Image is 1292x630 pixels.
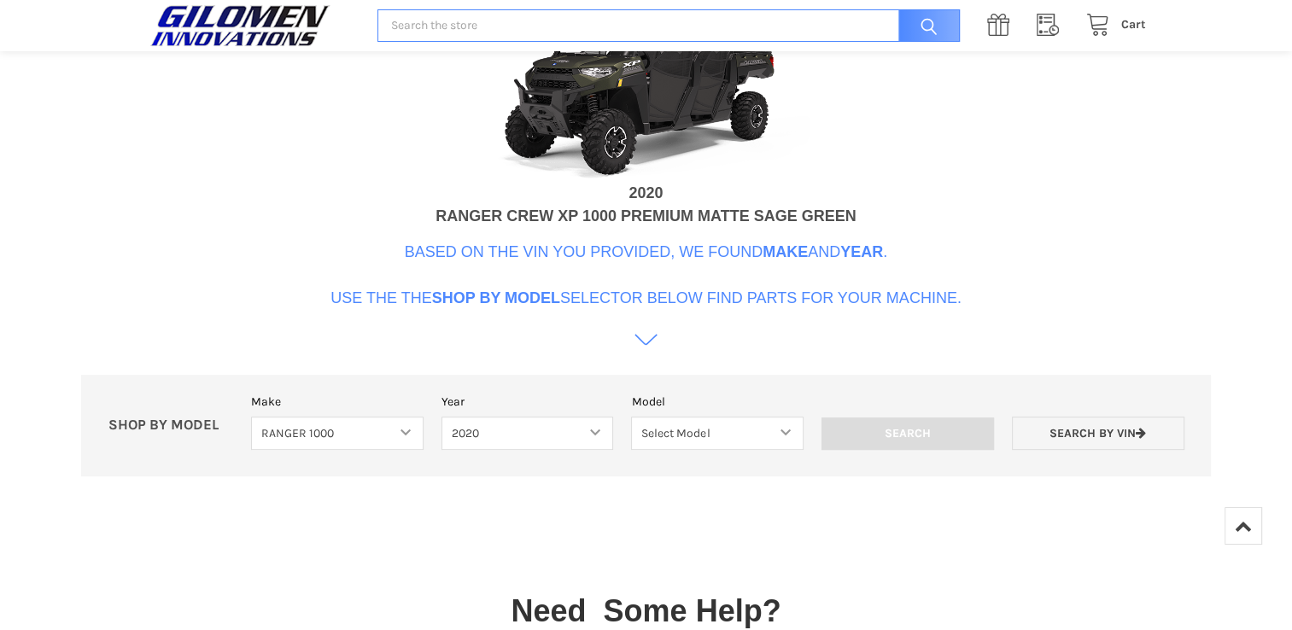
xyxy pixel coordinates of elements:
[1077,15,1146,36] a: Cart
[251,393,424,411] label: Make
[763,243,808,260] b: Make
[146,4,334,47] img: GILOMEN INNOVATIONS
[840,243,883,260] b: Year
[1225,507,1262,545] a: Top of Page
[1012,417,1184,450] a: Search by VIN
[436,205,856,228] div: RANGER CREW XP 1000 PREMIUM MATTE SAGE GREEN
[432,289,560,306] b: Shop By Model
[1121,17,1146,32] span: Cart
[99,417,243,435] p: SHOP BY MODEL
[631,393,804,411] label: Model
[821,417,994,450] input: Search
[628,182,663,205] div: 2020
[377,9,959,43] input: Search the store
[890,9,960,43] input: Search
[330,241,962,310] p: Based on the VIN you provided, we found and . Use the the selector below find parts for your mach...
[441,393,614,411] label: Year
[146,4,360,47] a: GILOMEN INNOVATIONS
